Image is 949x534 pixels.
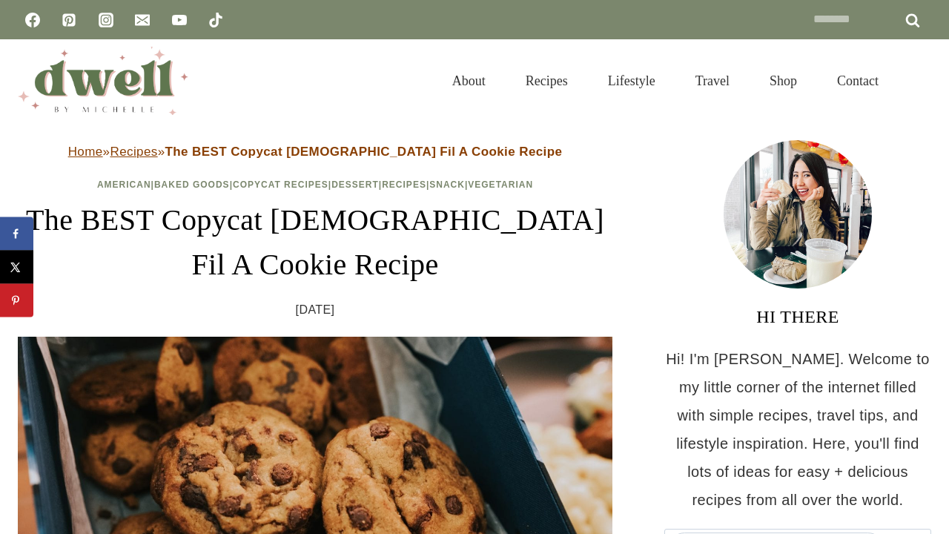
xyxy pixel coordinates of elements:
a: Snack [429,179,465,190]
span: » » [68,145,563,159]
a: Copycat Recipes [233,179,328,190]
a: About [432,55,506,107]
a: TikTok [201,5,231,35]
a: Travel [675,55,750,107]
a: Shop [750,55,817,107]
a: American [97,179,151,190]
a: Recipes [506,55,588,107]
nav: Primary Navigation [432,55,899,107]
a: Home [68,145,103,159]
a: Dessert [331,179,379,190]
button: View Search Form [906,68,931,93]
a: Recipes [110,145,157,159]
a: Email [128,5,157,35]
strong: The BEST Copycat [DEMOGRAPHIC_DATA] Fil A Cookie Recipe [165,145,563,159]
h1: The BEST Copycat [DEMOGRAPHIC_DATA] Fil A Cookie Recipe [18,198,612,287]
time: [DATE] [296,299,335,321]
a: Facebook [18,5,47,35]
a: Contact [817,55,899,107]
span: | | | | | | [97,179,533,190]
a: Vegetarian [468,179,533,190]
a: Baked Goods [154,179,230,190]
p: Hi! I'm [PERSON_NAME]. Welcome to my little corner of the internet filled with simple recipes, tr... [664,345,931,514]
img: DWELL by michelle [18,47,188,115]
a: Recipes [382,179,426,190]
a: Lifestyle [588,55,675,107]
a: Pinterest [54,5,84,35]
a: YouTube [165,5,194,35]
a: Instagram [91,5,121,35]
h3: HI THERE [664,303,931,330]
